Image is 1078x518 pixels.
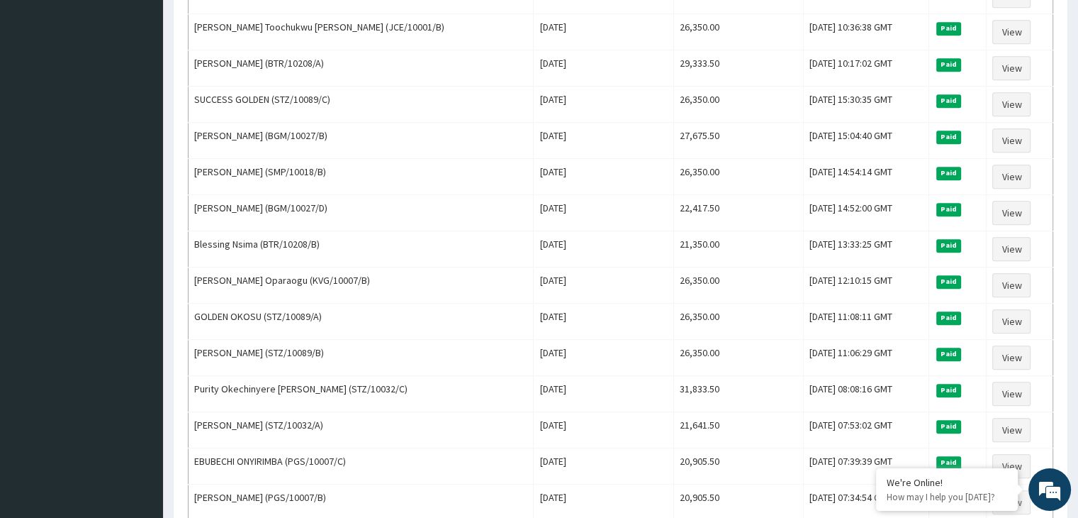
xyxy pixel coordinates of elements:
td: [DATE] 10:17:02 GMT [804,50,929,87]
td: [DATE] [534,159,674,195]
td: [DATE] 15:04:40 GMT [804,123,929,159]
img: d_794563401_company_1708531726252_794563401 [26,71,57,106]
a: View [992,92,1031,116]
td: [DATE] 12:10:15 GMT [804,268,929,304]
td: [DATE] 07:39:39 GMT [804,448,929,485]
td: 26,350.00 [674,268,804,304]
a: View [992,165,1031,189]
td: 20,905.50 [674,448,804,485]
span: Paid [936,167,962,180]
td: Purity Okechinyere [PERSON_NAME] (STZ/10032/C) [189,376,534,412]
td: 26,350.00 [674,304,804,340]
a: View [992,273,1031,297]
div: We're Online! [887,476,1007,489]
a: View [992,454,1031,478]
td: 26,350.00 [674,87,804,123]
a: View [992,418,1031,442]
a: View [992,201,1031,225]
span: Paid [936,22,962,35]
span: Paid [936,58,962,71]
a: View [992,20,1031,44]
a: View [992,128,1031,153]
a: View [992,56,1031,80]
td: 21,350.00 [674,231,804,268]
p: How may I help you today? [887,491,1007,503]
a: View [992,309,1031,334]
td: [PERSON_NAME] (BGM/10027/D) [189,195,534,231]
a: View [992,346,1031,370]
span: Paid [936,275,962,288]
td: [DATE] [534,123,674,159]
div: Minimize live chat window [232,7,266,41]
span: Paid [936,131,962,143]
span: Paid [936,94,962,107]
td: [PERSON_NAME] (BGM/10027/B) [189,123,534,159]
span: Paid [936,312,962,324]
td: [DATE] [534,195,674,231]
span: Paid [936,239,962,252]
td: [DATE] [534,412,674,448]
div: Chat with us now [74,79,238,98]
textarea: Type your message and hit 'Enter' [7,358,270,407]
td: [DATE] [534,376,674,412]
td: [PERSON_NAME] (STZ/10032/A) [189,412,534,448]
td: [PERSON_NAME] (BTR/10208/A) [189,50,534,87]
td: [DATE] 10:36:38 GMT [804,14,929,50]
td: 29,333.50 [674,50,804,87]
td: 26,350.00 [674,159,804,195]
td: [PERSON_NAME] (SMP/10018/B) [189,159,534,195]
span: Paid [936,203,962,216]
td: [DATE] 15:30:35 GMT [804,87,929,123]
td: EBUBECHI ONYIRIMBA (PGS/10007/C) [189,448,534,485]
span: Paid [936,420,962,433]
span: Paid [936,384,962,397]
td: SUCCESS GOLDEN (STZ/10089/C) [189,87,534,123]
td: [DATE] [534,14,674,50]
td: [DATE] 14:54:14 GMT [804,159,929,195]
span: We're online! [82,164,196,307]
td: [DATE] [534,231,674,268]
a: View [992,237,1031,261]
td: [PERSON_NAME] Oparaogu (KVG/10007/B) [189,268,534,304]
span: Paid [936,348,962,360]
td: 26,350.00 [674,340,804,376]
td: [DATE] [534,448,674,485]
td: [DATE] [534,268,674,304]
td: [DATE] 08:08:16 GMT [804,376,929,412]
span: Paid [936,456,962,469]
td: [DATE] 07:53:02 GMT [804,412,929,448]
td: [DATE] [534,304,674,340]
td: 26,350.00 [674,14,804,50]
td: [DATE] 11:06:29 GMT [804,340,929,376]
td: [DATE] 11:08:11 GMT [804,304,929,340]
td: [DATE] [534,87,674,123]
td: 31,833.50 [674,376,804,412]
td: [PERSON_NAME] (STZ/10089/B) [189,340,534,376]
td: [DATE] 14:52:00 GMT [804,195,929,231]
td: 27,675.50 [674,123,804,159]
a: View [992,382,1031,406]
td: 21,641.50 [674,412,804,448]
td: GOLDEN OKOSU (STZ/10089/A) [189,304,534,340]
td: Blessing Nsima (BTR/10208/B) [189,231,534,268]
td: [PERSON_NAME] Toochukwu [PERSON_NAME] (JCE/10001/B) [189,14,534,50]
td: [DATE] [534,340,674,376]
td: [DATE] 13:33:25 GMT [804,231,929,268]
td: 22,417.50 [674,195,804,231]
td: [DATE] [534,50,674,87]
